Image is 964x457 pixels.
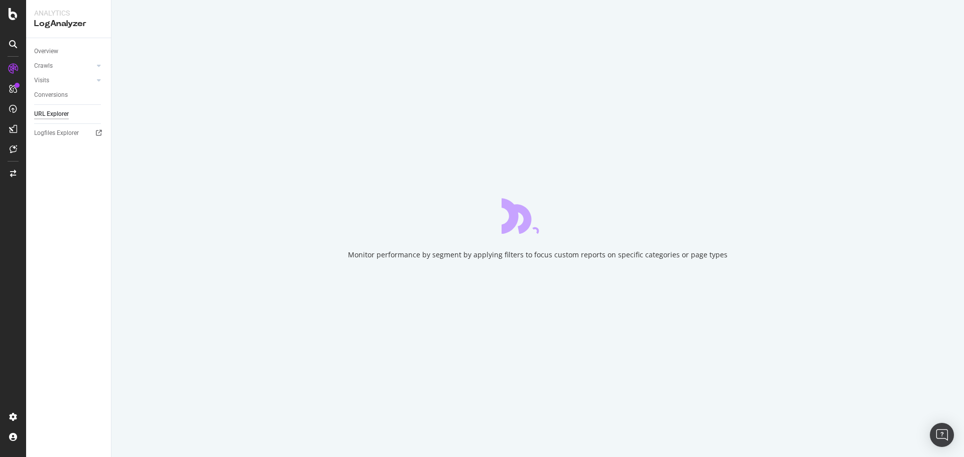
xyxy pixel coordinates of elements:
[34,109,69,119] div: URL Explorer
[34,46,58,57] div: Overview
[34,75,94,86] a: Visits
[34,18,103,30] div: LogAnalyzer
[34,128,104,138] a: Logfiles Explorer
[34,90,68,100] div: Conversions
[34,8,103,18] div: Analytics
[348,250,728,260] div: Monitor performance by segment by applying filters to focus custom reports on specific categories...
[34,61,94,71] a: Crawls
[34,61,53,71] div: Crawls
[34,46,104,57] a: Overview
[34,109,104,119] a: URL Explorer
[34,90,104,100] a: Conversions
[502,198,574,234] div: animation
[34,128,79,138] div: Logfiles Explorer
[34,75,49,86] div: Visits
[930,423,954,447] div: Open Intercom Messenger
